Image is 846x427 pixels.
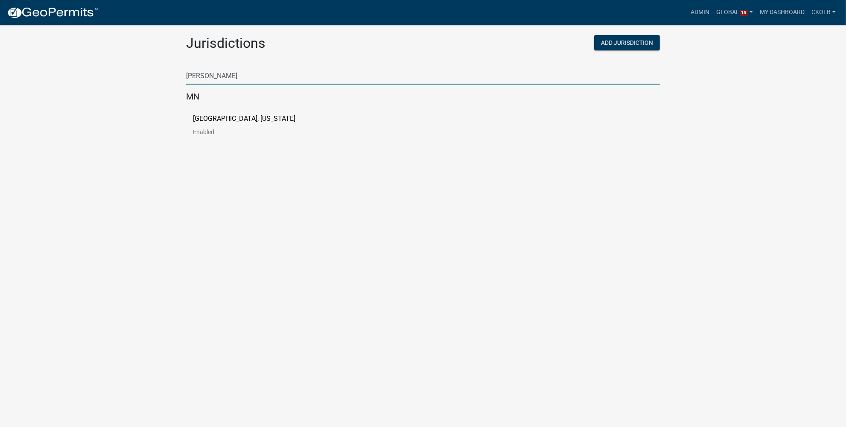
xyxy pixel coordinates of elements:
[740,10,748,17] span: 15
[193,129,309,135] p: Enabled
[193,115,295,122] p: [GEOGRAPHIC_DATA], [US_STATE]
[193,115,309,142] a: [GEOGRAPHIC_DATA], [US_STATE]Enabled
[186,91,660,102] h5: MN
[808,4,839,20] a: ckolb
[756,4,808,20] a: My Dashboard
[594,35,660,50] button: Add Jurisdiction
[186,35,417,51] h2: Jurisdictions
[713,4,757,20] a: Global15
[688,4,713,20] a: Admin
